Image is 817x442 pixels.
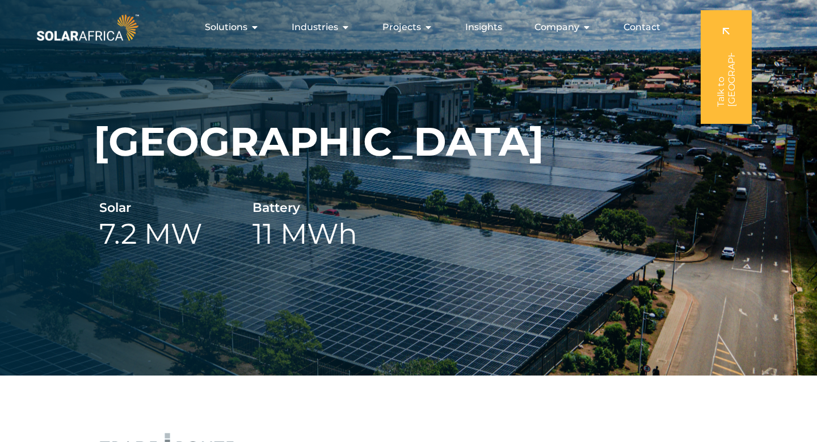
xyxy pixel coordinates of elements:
[94,118,544,166] h1: [GEOGRAPHIC_DATA]
[624,20,660,34] a: Contact
[465,20,502,34] a: Insights
[252,215,357,252] h2: 11 MWh
[99,215,203,252] h2: 7.2 MW
[99,200,131,216] h6: Solar
[534,20,579,34] span: Company
[141,16,669,39] nav: Menu
[141,16,669,39] div: Menu Toggle
[292,20,338,34] span: Industries
[205,20,247,34] span: Solutions
[382,20,421,34] span: Projects
[252,200,300,216] h6: Battery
